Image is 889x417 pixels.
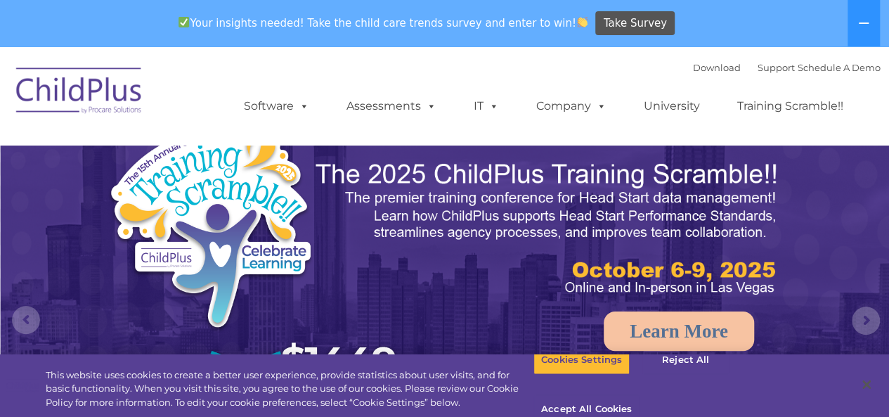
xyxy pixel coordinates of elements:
[173,9,594,37] span: Your insights needed! Take the child care trends survey and enter to win!
[851,369,882,400] button: Close
[332,92,450,120] a: Assessments
[604,11,667,36] span: Take Survey
[46,368,533,410] div: This website uses cookies to create a better user experience, provide statistics about user visit...
[179,17,189,27] img: ✅
[798,62,881,73] a: Schedule A Demo
[195,93,238,103] span: Last name
[460,92,513,120] a: IT
[9,58,150,128] img: ChildPlus by Procare Solutions
[195,150,255,161] span: Phone number
[693,62,881,73] font: |
[533,345,630,375] button: Cookies Settings
[595,11,675,36] a: Take Survey
[604,312,754,351] a: Learn More
[230,92,323,120] a: Software
[642,345,729,375] button: Reject All
[630,92,714,120] a: University
[577,17,588,27] img: 👏
[522,92,621,120] a: Company
[693,62,741,73] a: Download
[723,92,857,120] a: Training Scramble!!
[758,62,795,73] a: Support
